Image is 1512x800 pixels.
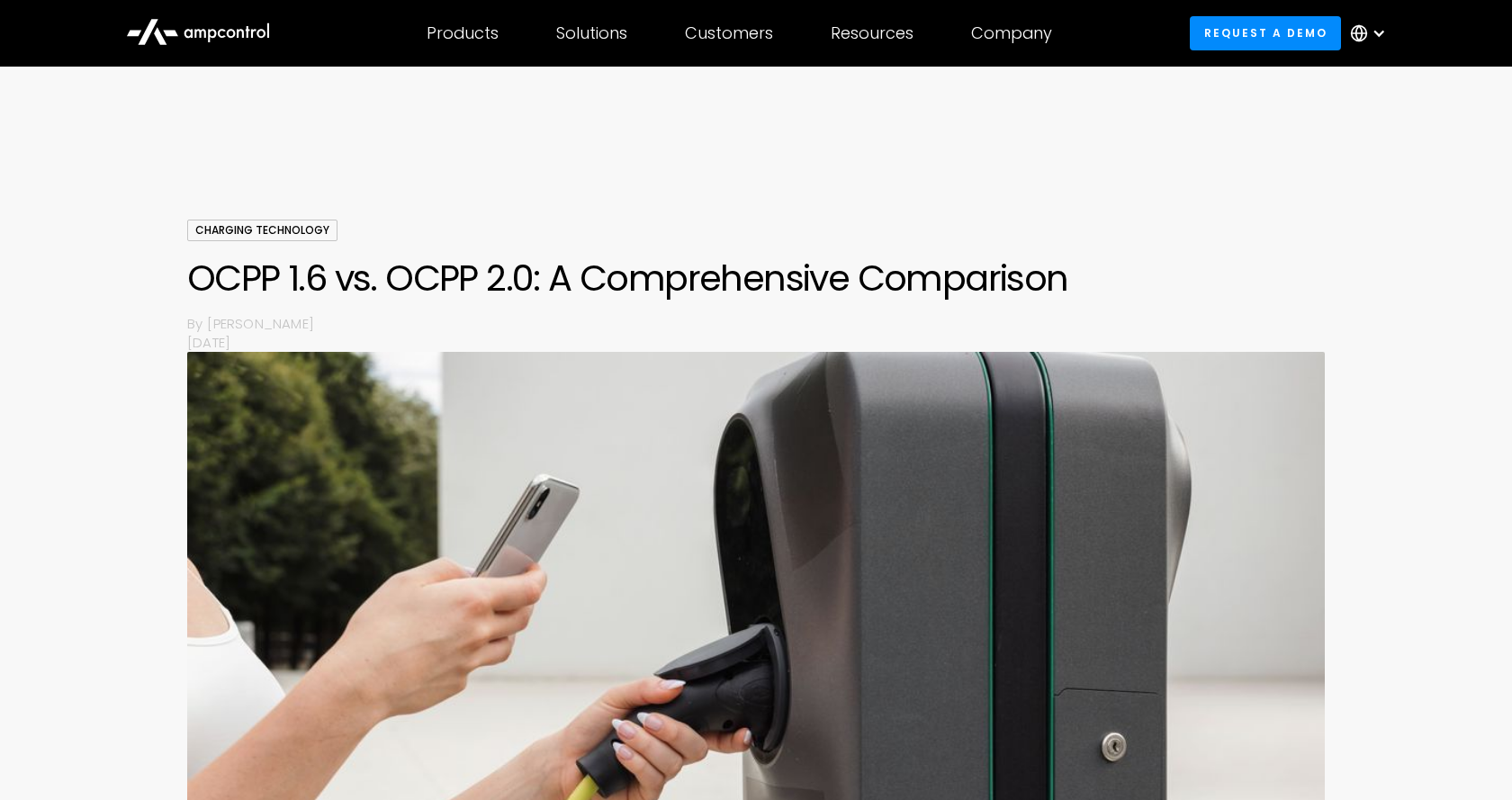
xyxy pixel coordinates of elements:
[187,314,207,333] p: By
[1190,16,1341,49] a: Request a demo
[187,333,1325,352] p: [DATE]
[427,23,499,43] div: Products
[187,256,1325,300] h1: OCPP 1.6 vs. OCPP 2.0: A Comprehensive Comparison
[685,23,773,43] div: Customers
[831,23,913,43] div: Resources
[187,220,337,241] div: Charging Technology
[971,23,1052,43] div: Company
[556,23,627,43] div: Solutions
[207,314,1325,333] p: [PERSON_NAME]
